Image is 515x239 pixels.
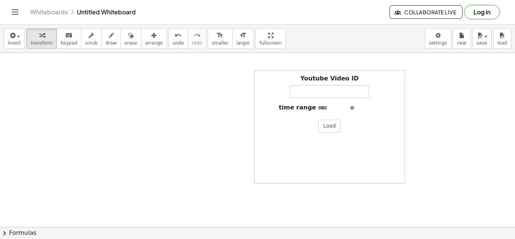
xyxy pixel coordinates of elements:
[9,6,21,18] button: Toggle navigation
[457,40,466,46] span: new
[4,28,25,49] button: insert
[453,28,471,49] button: new
[493,28,511,49] button: load
[101,28,121,49] button: draw
[8,40,21,46] span: insert
[255,28,285,49] button: fullscreen
[279,103,316,112] label: time range
[497,40,507,46] span: load
[216,31,224,40] i: format_size
[124,40,137,46] span: erase
[464,5,500,19] button: Log in
[106,40,117,46] span: draw
[208,28,233,49] button: format_sizesmaller
[425,28,451,49] button: settings
[300,74,359,83] label: Youtube Video ID
[26,28,57,49] button: transform
[236,40,250,46] span: larger
[141,28,167,49] button: arrange
[396,9,456,15] span: Collaborate Live
[472,28,492,49] button: save
[57,28,81,49] button: keyboardkeypad
[175,31,182,40] i: undo
[81,28,102,49] button: scrub
[173,40,184,46] span: undo
[259,40,281,46] span: fullscreen
[477,40,487,46] span: save
[65,31,72,40] i: keyboard
[192,40,202,46] span: redo
[145,40,163,46] span: arrange
[31,40,53,46] span: transform
[169,28,188,49] button: undoundo
[212,40,228,46] span: smaller
[30,8,68,16] a: Whiteboards
[389,5,463,19] button: Collaborate Live
[239,31,247,40] i: format_size
[188,28,206,49] button: redoredo
[61,40,77,46] span: keypad
[232,28,254,49] button: format_sizelarger
[318,120,341,133] button: Load
[429,40,447,46] span: settings
[52,70,202,183] iframe: Ochaco Just Got Even STRONGER With This NEW BUFF In My Hero Ultra Rumble
[85,40,98,46] span: scrub
[193,31,201,40] i: redo
[120,28,141,49] button: erase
